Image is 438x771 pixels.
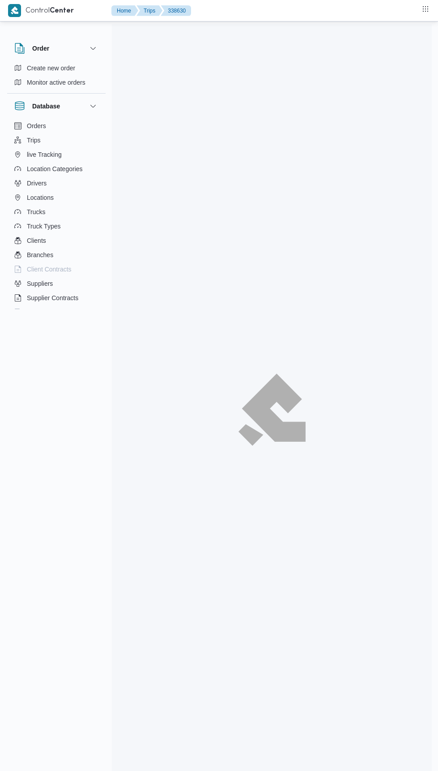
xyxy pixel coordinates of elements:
button: Drivers [11,176,102,190]
button: Trips [11,133,102,147]
span: Monitor active orders [27,77,85,88]
span: Trips [27,135,41,146]
button: Supplier Contracts [11,291,102,305]
span: Location Categories [27,164,83,174]
span: Client Contracts [27,264,72,275]
button: Home [111,5,138,16]
button: Truck Types [11,219,102,233]
span: Clients [27,235,46,246]
span: Branches [27,250,53,260]
button: live Tracking [11,147,102,162]
button: Branches [11,248,102,262]
b: Center [50,8,74,14]
h3: Order [32,43,49,54]
div: Database [7,119,106,313]
button: Location Categories [11,162,102,176]
button: Order [14,43,98,54]
button: Monitor active orders [11,75,102,90]
span: Supplier Contracts [27,293,78,303]
span: Truck Types [27,221,60,232]
span: Trucks [27,207,45,217]
h3: Database [32,101,60,112]
div: Order [7,61,106,93]
button: Trucks [11,205,102,219]
button: Suppliers [11,276,102,291]
button: Devices [11,305,102,319]
span: live Tracking [27,149,62,160]
span: Create new order [27,63,75,73]
span: Orders [27,121,46,131]
button: Locations [11,190,102,205]
button: Orders [11,119,102,133]
span: Suppliers [27,278,53,289]
button: Client Contracts [11,262,102,276]
button: Create new order [11,61,102,75]
button: Clients [11,233,102,248]
img: X8yXhbKr1z7QwAAAABJRU5ErkJggg== [8,4,21,17]
span: Drivers [27,178,47,189]
span: Locations [27,192,54,203]
img: ILLA Logo [243,379,301,440]
button: Trips [136,5,162,16]
button: 338630 [161,5,191,16]
span: Devices [27,307,49,318]
button: Database [14,101,98,112]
